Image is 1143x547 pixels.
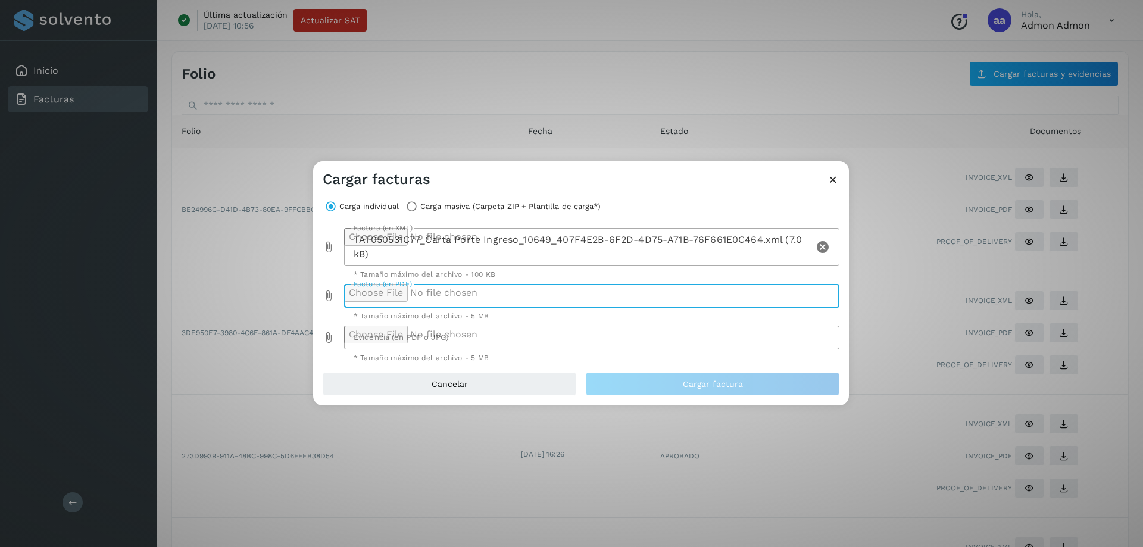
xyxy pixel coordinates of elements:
[432,380,468,388] span: Cancelar
[323,171,430,188] h3: Cargar facturas
[420,198,601,215] label: Carga masiva (Carpeta ZIP + Plantilla de carga*)
[816,240,830,254] i: Clear Factura (en XML)
[354,271,830,278] div: * Tamaño máximo del archivo - 100 KB
[323,372,576,396] button: Cancelar
[344,228,814,266] div: TAT050531C77_Carta Porte Ingreso_10649_407F4E2B-6F2D-4D75-A71B-76F661E0C464.xml (7.0 kB)
[586,372,839,396] button: Cargar factura
[354,354,830,361] div: * Tamaño máximo del archivo - 5 MB
[354,312,830,320] div: * Tamaño máximo del archivo - 5 MB
[323,332,335,343] i: Evidencia (en PDF o JPG) prepended action
[323,290,335,302] i: Factura (en PDF) prepended action
[683,380,743,388] span: Cargar factura
[339,198,399,215] label: Carga individual
[323,241,335,253] i: Factura (en XML) prepended action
